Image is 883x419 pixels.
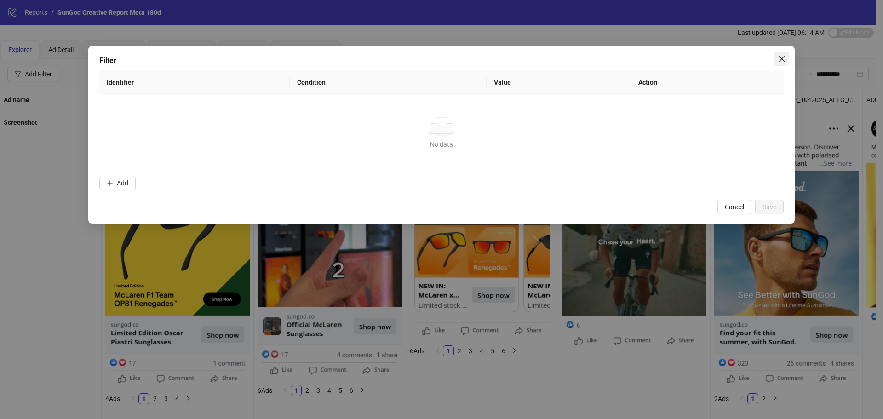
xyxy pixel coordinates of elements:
span: plus [107,180,113,186]
th: Action [631,70,784,95]
button: Add [99,176,136,190]
button: Close [774,52,789,66]
span: close [778,55,786,63]
div: Filter [99,55,784,66]
div: No data [110,139,773,149]
th: Condition [290,70,487,95]
span: Add [117,179,128,187]
th: Value [487,70,631,95]
button: Save [755,200,784,214]
th: Identifier [99,70,290,95]
span: Cancel [725,203,744,211]
button: Cancel [717,200,751,214]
